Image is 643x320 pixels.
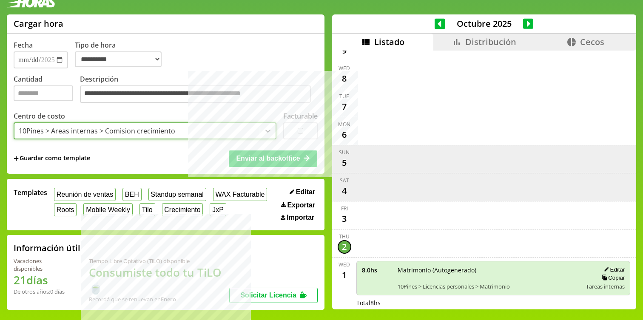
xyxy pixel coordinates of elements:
[338,72,351,85] div: 8
[89,295,229,303] div: Recordá que se renuevan en
[14,40,33,50] label: Fecha
[340,177,349,184] div: Sat
[465,36,516,48] span: Distribución
[338,156,351,170] div: 5
[14,111,65,121] label: Centro de costo
[338,212,351,226] div: 3
[14,85,73,101] input: Cantidad
[332,51,636,309] div: scrollable content
[89,257,229,265] div: Tiempo Libre Optativo (TiLO) disponible
[236,155,300,162] span: Enviar al backoffice
[80,74,318,105] label: Descripción
[14,288,68,295] div: De otros años: 0 días
[339,149,350,156] div: Sun
[139,203,155,216] button: Tilo
[210,203,226,216] button: JxP
[586,283,625,290] span: Tareas internas
[356,299,631,307] div: Total 8 hs
[14,18,63,29] h1: Cargar hora
[80,85,311,103] textarea: Descripción
[75,51,162,67] select: Tipo de hora
[338,184,351,198] div: 4
[122,188,142,201] button: BEH
[287,214,314,221] span: Importar
[296,188,315,196] span: Editar
[14,74,80,105] label: Cantidad
[339,65,350,72] div: Wed
[338,44,351,57] div: 9
[14,154,19,163] span: +
[75,40,168,68] label: Tipo de hora
[374,36,404,48] span: Listado
[19,126,175,136] div: 10Pines > Areas internas > Comision crecimiento
[398,266,580,274] span: Matrimonio (Autogenerado)
[14,257,68,272] div: Vacaciones disponibles
[83,203,132,216] button: Mobile Weekly
[339,93,349,100] div: Tue
[14,188,47,197] span: Templates
[338,128,351,142] div: 6
[54,203,77,216] button: Roots
[599,274,625,281] button: Copiar
[240,292,296,299] span: Solicitar Licencia
[341,205,348,212] div: Fri
[338,100,351,113] div: 7
[213,188,267,201] button: WAX Facturable
[229,150,317,167] button: Enviar al backoffice
[14,242,80,254] h2: Información útil
[279,201,318,210] button: Exportar
[339,261,350,268] div: Wed
[445,18,523,29] span: Octubre 2025
[148,188,206,201] button: Standup semanal
[229,288,318,303] button: Solicitar Licencia
[287,201,315,209] span: Exportar
[14,154,90,163] span: +Guardar como template
[54,188,116,201] button: Reunión de ventas
[362,266,392,274] span: 8.0 hs
[283,111,318,121] label: Facturable
[162,203,203,216] button: Crecimiento
[601,266,625,273] button: Editar
[338,268,351,282] div: 1
[89,265,229,295] h1: Consumiste todo tu TiLO 🍵
[338,240,351,254] div: 2
[339,233,350,240] div: Thu
[338,121,350,128] div: Mon
[161,295,176,303] b: Enero
[580,36,604,48] span: Cecos
[287,188,318,196] button: Editar
[398,283,580,290] span: 10Pines > Licencias personales > Matrimonio
[14,272,68,288] h1: 21 días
